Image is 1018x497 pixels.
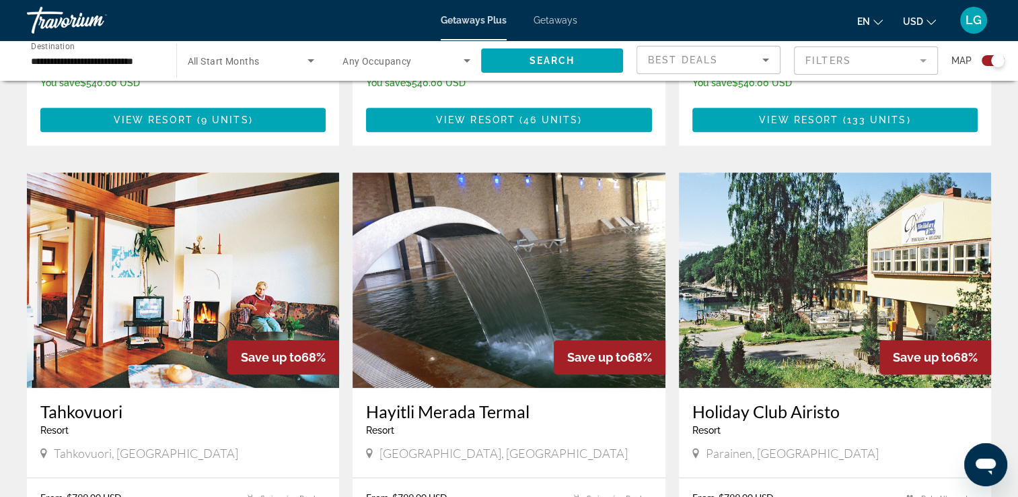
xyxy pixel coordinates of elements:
[534,15,577,26] a: Getaways
[706,446,879,461] span: Parainen, [GEOGRAPHIC_DATA]
[40,401,326,422] a: Tahkovuori
[692,401,978,422] a: Holiday Club Airisto
[692,108,978,132] button: View Resort(133 units)
[794,46,938,75] button: Filter
[366,401,651,422] a: Hayitli Merada Termal
[342,56,412,67] span: Any Occupancy
[692,425,721,436] span: Resort
[436,114,515,125] span: View Resort
[879,340,991,374] div: 68%
[188,56,260,67] span: All Start Months
[966,13,982,27] span: LG
[366,77,406,88] span: You save
[893,350,953,364] span: Save up to
[366,77,556,88] p: $540.00 USD
[366,108,651,132] button: View Resort(46 units)
[529,55,575,66] span: Search
[679,172,991,388] img: 3550O01X.jpg
[481,48,624,73] button: Search
[857,16,870,27] span: en
[441,15,507,26] a: Getaways Plus
[40,77,240,88] p: $540.00 USD
[241,350,301,364] span: Save up to
[515,114,582,125] span: ( )
[523,114,578,125] span: 46 units
[227,340,339,374] div: 68%
[27,3,161,38] a: Travorium
[31,41,75,51] span: Destination
[838,114,910,125] span: ( )
[40,108,326,132] button: View Resort(9 units)
[857,11,883,31] button: Change language
[379,446,628,461] span: [GEOGRAPHIC_DATA], [GEOGRAPHIC_DATA]
[366,425,394,436] span: Resort
[54,446,238,461] span: Tahkovuori, [GEOGRAPHIC_DATA]
[554,340,665,374] div: 68%
[648,52,769,68] mat-select: Sort by
[40,425,69,436] span: Resort
[193,114,253,125] span: ( )
[951,51,972,70] span: Map
[956,6,991,34] button: User Menu
[692,77,732,88] span: You save
[567,350,628,364] span: Save up to
[27,172,339,388] img: 3139I01X.jpg
[114,114,193,125] span: View Resort
[903,11,936,31] button: Change currency
[903,16,923,27] span: USD
[40,77,80,88] span: You save
[759,114,838,125] span: View Resort
[648,55,718,65] span: Best Deals
[692,77,887,88] p: $540.00 USD
[201,114,249,125] span: 9 units
[846,114,906,125] span: 133 units
[964,443,1007,486] iframe: Button to launch messaging window
[353,172,665,388] img: D886O01X.jpg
